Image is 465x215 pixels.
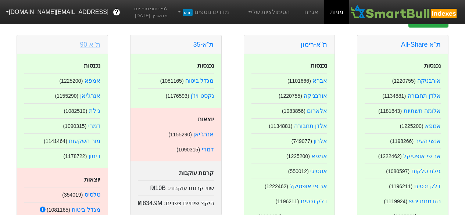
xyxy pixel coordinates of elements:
[80,41,100,48] a: ת''א 90
[392,78,416,84] small: ( 1220755 )
[138,196,214,208] div: היקף שינויים צפויים :
[294,123,327,129] a: אלדן תחבורה
[193,131,214,137] a: אנרג'יאן
[72,207,100,213] a: מגדל ביטוח
[378,153,402,159] small: ( 1222462 )
[138,180,214,193] div: שווי קרנות עוקבות :
[55,93,78,99] small: ( 1155290 )
[62,192,83,198] small: ( 354019 )
[185,78,214,84] a: מגדל ביטוח
[59,78,83,84] small: ( 1225200 )
[63,153,87,159] small: ( 1178722 )
[378,108,402,114] small: ( 1181643 )
[390,138,414,144] small: ( 1198266 )
[198,116,214,122] strong: יוצאות
[312,78,327,84] a: אברא
[69,138,100,144] a: מור השקעות
[382,93,406,99] small: ( 1134881 )
[85,78,100,84] a: אמפא
[138,200,162,206] span: ₪834.9M
[63,123,86,129] small: ( 1090315 )
[291,138,312,144] small: ( 749077 )
[150,185,165,191] span: ₪10B
[179,170,214,176] strong: קרנות עוקבות
[279,93,302,99] small: ( 1220755 )
[269,123,292,129] small: ( 1134881 )
[64,108,87,114] small: ( 1082510 )
[44,138,67,144] small: ( 1141464 )
[168,132,192,137] small: ( 1155290 )
[389,183,412,189] small: ( 1196211 )
[304,93,327,99] a: אורבניקה
[88,123,100,129] a: דמרי
[310,168,327,174] a: אסטיגי
[314,138,327,144] a: אלרון
[425,123,441,129] a: אמפא
[47,207,70,213] small: ( 1081165 )
[415,138,441,144] a: אנשי העיר
[115,7,119,17] span: ?
[286,153,310,159] small: ( 1225200 )
[301,198,327,204] a: דלק נכסים
[176,147,200,153] small: ( 1090315 )
[311,153,327,159] a: אמפא
[288,168,309,174] small: ( 550012 )
[202,146,214,153] a: דמרי
[384,198,407,204] small: ( 1119924 )
[85,191,100,198] a: טלסיס
[84,176,100,183] strong: יוצאות
[417,78,441,84] a: אורבניקה
[80,93,100,99] a: אנרג'יאן
[89,153,100,159] a: רימון
[183,9,193,16] span: חדש
[349,5,459,19] img: SmartBull
[311,62,327,69] strong: נכנסות
[400,123,423,129] small: ( 1225200 )
[290,183,327,189] a: אר פי אופטיקל
[89,108,100,114] a: גילת
[160,78,184,84] small: ( 1081165 )
[84,62,100,69] strong: נכנסות
[409,198,441,204] a: הזדמנות יהש
[275,198,299,204] small: ( 1196211 )
[174,5,232,19] a: מדדים נוספיםחדש
[301,41,328,48] a: ת''א-רימון
[403,153,441,159] a: אר פי אופטיקל
[414,183,441,189] a: דלק נכסים
[307,108,327,114] a: אלארום
[191,93,214,99] a: נקסט ויז'ן
[386,168,409,174] small: ( 1080597 )
[411,168,441,174] a: גילת טלקום
[424,62,441,69] strong: נכנסות
[193,41,214,48] a: ת"א-35
[125,5,168,19] span: לפי נתוני סוף יום מתאריך [DATE]
[408,93,441,99] a: אלדן תחבורה
[282,108,305,114] small: ( 1083856 )
[244,5,293,19] a: הסימולציות שלי
[265,183,288,189] small: ( 1222462 )
[166,93,189,99] small: ( 1176593 )
[401,41,441,48] a: ת''א All-Share
[404,108,441,114] a: אלומה תשתיות
[287,78,311,84] small: ( 1101666 )
[197,62,214,69] strong: נכנסות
